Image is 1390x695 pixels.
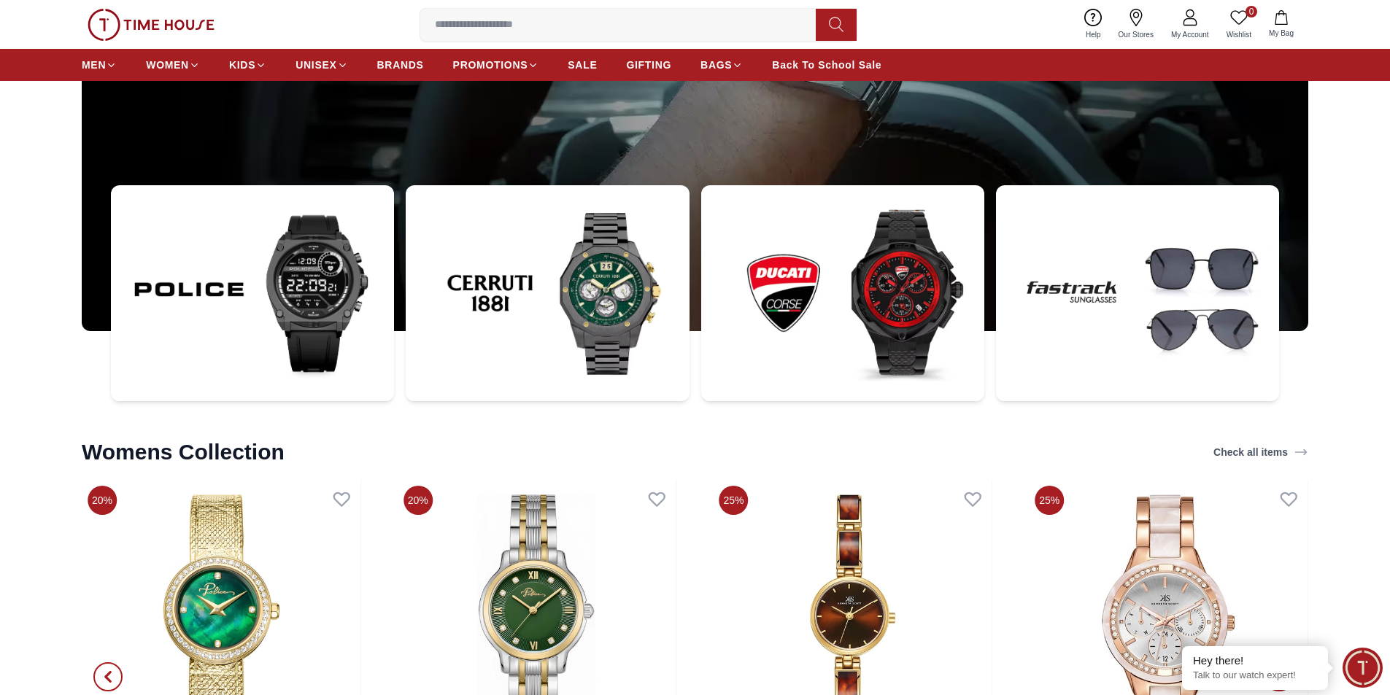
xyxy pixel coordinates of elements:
[1218,6,1260,43] a: 0Wishlist
[377,52,424,78] a: BRANDS
[700,58,732,72] span: BAGS
[1035,486,1064,515] span: 25%
[701,185,984,401] img: ...
[1077,6,1110,43] a: Help
[82,439,285,465] h2: Womens Collection
[1260,7,1302,42] button: My Bag
[1246,6,1257,18] span: 0
[296,52,347,78] a: UNISEX
[88,9,215,41] img: ...
[772,52,881,78] a: Back To School Sale
[229,58,255,72] span: KIDS
[82,52,117,78] a: MEN
[772,58,881,72] span: Back To School Sale
[626,52,671,78] a: GIFTING
[296,58,336,72] span: UNISEX
[1211,442,1311,462] a: Check all items
[1110,6,1162,43] a: Our Stores
[996,185,1279,401] img: ...
[111,185,394,401] img: ...
[1343,648,1383,688] div: Chat Widget
[1193,653,1317,668] div: Hey there!
[1193,669,1317,682] p: Talk to our watch expert!
[146,52,200,78] a: WOMEN
[719,486,749,515] span: 25%
[453,52,539,78] a: PROMOTIONS
[377,58,424,72] span: BRANDS
[626,58,671,72] span: GIFTING
[229,52,266,78] a: KIDS
[1113,29,1159,40] span: Our Stores
[1221,29,1257,40] span: Wishlist
[1165,29,1215,40] span: My Account
[82,58,106,72] span: MEN
[700,52,743,78] a: BAGS
[404,486,433,515] span: 20%
[453,58,528,72] span: PROMOTIONS
[1080,29,1107,40] span: Help
[406,185,689,401] img: ...
[568,58,597,72] span: SALE
[568,52,597,78] a: SALE
[1263,28,1300,39] span: My Bag
[146,58,189,72] span: WOMEN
